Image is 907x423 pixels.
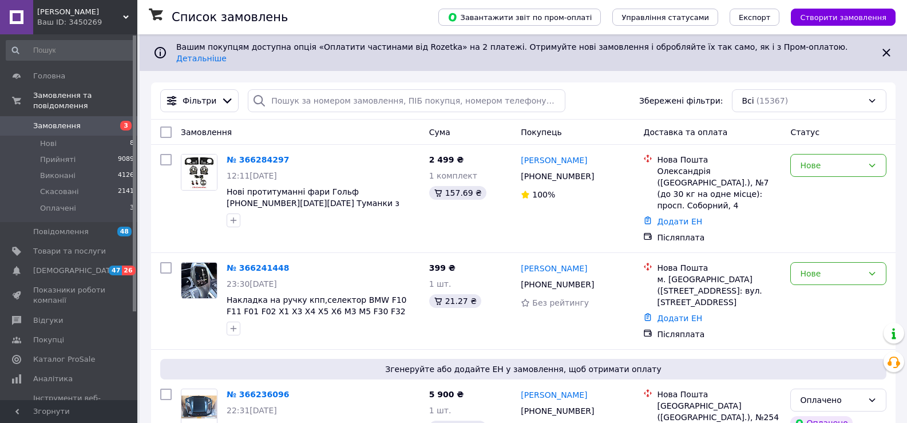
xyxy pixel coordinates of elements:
span: Повідомлення [33,227,89,237]
span: 2 499 ₴ [429,155,464,164]
h1: Список замовлень [172,10,288,24]
a: [PERSON_NAME] [521,155,587,166]
div: Оплачено [800,394,863,406]
span: Показники роботи компанії [33,285,106,306]
div: м. [GEOGRAPHIC_DATA] ([STREET_ADDRESS]: вул. [STREET_ADDRESS] [657,274,781,308]
div: 21.27 ₴ [429,294,481,308]
button: Завантажити звіт по пром-оплаті [438,9,601,26]
img: Фото товару [181,263,217,298]
a: № 366236096 [227,390,289,399]
span: 12:11[DATE] [227,171,277,180]
span: Збережені фільтри: [639,95,723,106]
a: № 366284297 [227,155,289,164]
span: Прийняті [40,155,76,165]
div: Нове [800,159,863,172]
a: Нові протитуманні фари Гольф [PHONE_NUMBER][DATE][DATE] Туманки з решітками та проводкою VW Golf ... [227,187,414,231]
span: Згенеруйте або додайте ЕН у замовлення, щоб отримати оплату [165,363,882,375]
a: Накладка на ручку кпп,селектор BMW F10 F11 F01 F02 X1 X3 X4 X5 X6 M3 M5 F30 F32 F48 F25 F15 F16 [227,295,407,327]
img: Фото товару [181,396,217,419]
span: 9089 [118,155,134,165]
div: [PHONE_NUMBER] [518,403,596,419]
input: Пошук [6,40,135,61]
span: Створити замовлення [800,13,886,22]
input: Пошук за номером замовлення, ПІБ покупця, номером телефону, Email, номером накладної [248,89,565,112]
span: 1 шт. [429,279,451,288]
span: 2141 [118,187,134,197]
a: [PERSON_NAME] [521,263,587,274]
a: № 366241448 [227,263,289,272]
button: Управління статусами [612,9,718,26]
a: Фото товару [181,262,217,299]
span: 47 [109,266,122,275]
span: Вашим покупцям доступна опція «Оплатити частинами від Rozetka» на 2 платежі. Отримуйте нові замов... [176,42,852,63]
span: Завантажити звіт по пром-оплаті [447,12,592,22]
span: (15367) [757,96,788,105]
div: [PHONE_NUMBER] [518,168,596,184]
span: Без рейтингу [532,298,589,307]
span: 1 шт. [429,406,451,415]
span: 4126 [118,171,134,181]
span: 1 комплект [429,171,477,180]
span: Замовлення [33,121,81,131]
div: Нова Пошта [657,154,781,165]
span: Статус [790,128,819,137]
div: Нова Пошта [657,389,781,400]
span: 23:30[DATE] [227,279,277,288]
span: Cума [429,128,450,137]
span: Скасовані [40,187,79,197]
a: Додати ЕН [657,217,702,226]
span: Покупець [521,128,561,137]
span: Алло Гараж [37,7,123,17]
div: Олександрія ([GEOGRAPHIC_DATA].), №7 (до 30 кг на одне місце): просп. Соборний, 4 [657,165,781,211]
span: Відгуки [33,315,63,326]
span: [DEMOGRAPHIC_DATA] [33,266,118,276]
span: 8 [130,139,134,149]
span: 3 [130,203,134,214]
span: Покупці [33,335,64,345]
a: Створити замовлення [779,12,896,21]
div: Ваш ID: 3450269 [37,17,137,27]
span: Товари та послуги [33,246,106,256]
span: 48 [117,227,132,236]
div: Нова Пошта [657,262,781,274]
button: Створити замовлення [791,9,896,26]
span: Доставка та оплата [643,128,727,137]
div: Післяплата [657,232,781,243]
span: 22:31[DATE] [227,406,277,415]
a: [PERSON_NAME] [521,389,587,401]
span: Експорт [739,13,771,22]
div: Нове [800,267,863,280]
span: Замовлення [181,128,232,137]
span: Виконані [40,171,76,181]
span: Всі [742,95,754,106]
a: Додати ЕН [657,314,702,323]
a: Детальніше [176,54,227,63]
img: Фото товару [181,155,217,190]
span: 100% [532,190,555,199]
a: Фото товару [181,154,217,191]
span: Каталог ProSale [33,354,95,365]
span: Інструменти веб-майстра та SEO [33,393,106,414]
span: 399 ₴ [429,263,456,272]
span: 5 900 ₴ [429,390,464,399]
span: Замовлення та повідомлення [33,90,137,111]
span: Головна [33,71,65,81]
div: 157.69 ₴ [429,186,486,200]
div: [PHONE_NUMBER] [518,276,596,292]
span: Аналітика [33,374,73,384]
span: Нові [40,139,57,149]
div: Післяплата [657,329,781,340]
span: Оплачені [40,203,76,214]
span: 3 [120,121,132,131]
span: Управління статусами [621,13,709,22]
span: Фільтри [183,95,216,106]
button: Експорт [730,9,780,26]
span: 26 [122,266,135,275]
